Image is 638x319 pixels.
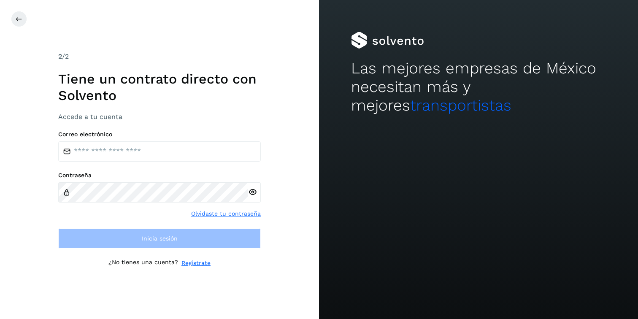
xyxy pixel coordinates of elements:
p: ¿No tienes una cuenta? [108,259,178,268]
span: 2 [58,52,62,60]
h3: Accede a tu cuenta [58,113,261,121]
span: Inicia sesión [142,235,178,241]
button: Inicia sesión [58,228,261,249]
div: /2 [58,51,261,62]
a: Regístrate [181,259,211,268]
label: Contraseña [58,172,261,179]
span: transportistas [410,96,511,114]
label: Correo electrónico [58,131,261,138]
h1: Tiene un contrato directo con Solvento [58,71,261,103]
a: Olvidaste tu contraseña [191,209,261,218]
h2: Las mejores empresas de México necesitan más y mejores [351,59,606,115]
